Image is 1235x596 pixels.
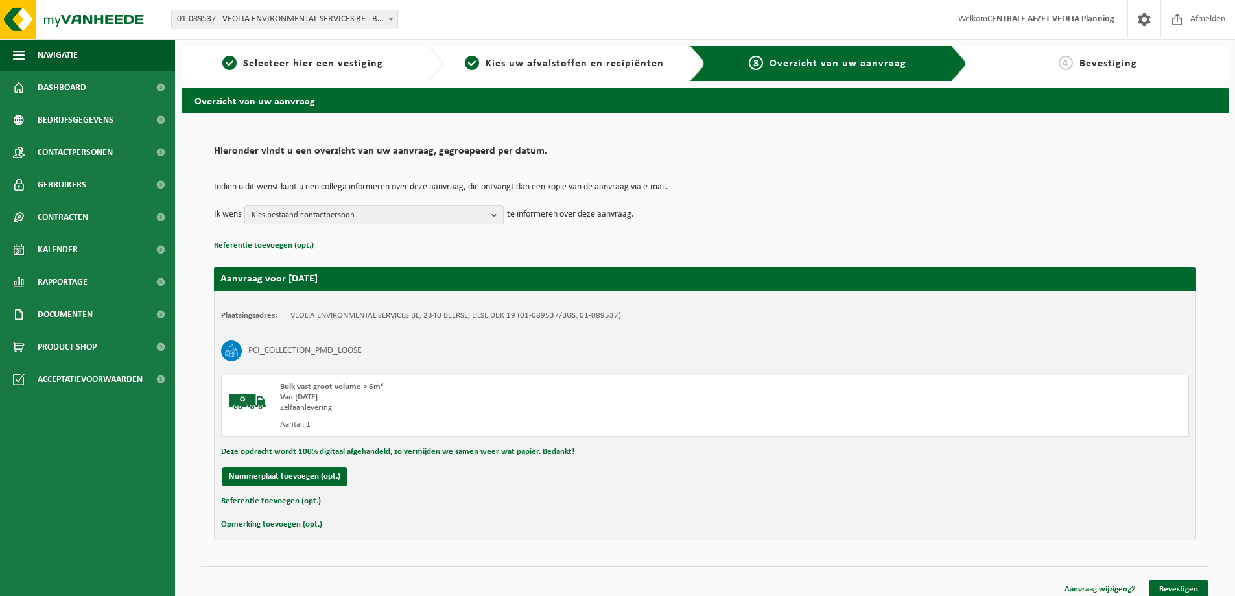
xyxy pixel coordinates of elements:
[243,58,383,69] span: Selecteer hier een vestiging
[214,237,314,254] button: Referentie toevoegen (opt.)
[38,71,86,104] span: Dashboard
[1079,58,1137,69] span: Bevestiging
[188,56,418,71] a: 1Selecteer hier een vestiging
[244,205,504,224] button: Kies bestaand contactpersoon
[987,14,1114,24] strong: CENTRALE AFZET VEOLIA Planning
[486,58,664,69] span: Kies uw afvalstoffen en recipiënten
[38,298,93,331] span: Documenten
[465,56,479,70] span: 2
[221,444,574,460] button: Deze opdracht wordt 100% digitaal afgehandeld, zo vermijden we samen weer wat papier. Bedankt!
[228,382,267,421] img: BL-SO-LV.png
[248,340,362,361] h3: PCI_COLLECTION_PMD_LOOSE
[280,420,757,430] div: Aantal: 1
[38,169,86,201] span: Gebruikers
[220,274,318,284] strong: Aanvraag voor [DATE]
[450,56,679,71] a: 2Kies uw afvalstoffen en recipiënten
[280,383,383,391] span: Bulk vast groot volume > 6m³
[221,516,322,533] button: Opmerking toevoegen (opt.)
[280,393,318,401] strong: Van [DATE]
[38,363,143,396] span: Acceptatievoorwaarden
[171,10,398,29] span: 01-089537 - VEOLIA ENVIRONMENTAL SERVICES BE - BEERSE
[38,201,88,233] span: Contracten
[749,56,763,70] span: 3
[280,403,757,413] div: Zelfaanlevering
[222,56,237,70] span: 1
[222,467,347,486] button: Nummerplaat toevoegen (opt.)
[172,10,397,29] span: 01-089537 - VEOLIA ENVIRONMENTAL SERVICES BE - BEERSE
[38,136,113,169] span: Contactpersonen
[507,205,634,224] p: te informeren over deze aanvraag.
[38,104,113,136] span: Bedrijfsgegevens
[221,493,321,510] button: Referentie toevoegen (opt.)
[770,58,906,69] span: Overzicht van uw aanvraag
[182,88,1229,113] h2: Overzicht van uw aanvraag
[1059,56,1073,70] span: 4
[214,205,241,224] p: Ik wens
[38,266,88,298] span: Rapportage
[214,146,1196,163] h2: Hieronder vindt u een overzicht van uw aanvraag, gegroepeerd per datum.
[252,206,486,225] span: Kies bestaand contactpersoon
[38,233,78,266] span: Kalender
[221,311,277,320] strong: Plaatsingsadres:
[38,39,78,71] span: Navigatie
[290,311,621,321] td: VEOLIA ENVIRONMENTAL SERVICES BE, 2340 BEERSE, LILSE DIJK 19 (01-089537/BUS, 01-089537)
[214,183,1196,192] p: Indien u dit wenst kunt u een collega informeren over deze aanvraag, die ontvangt dan een kopie v...
[38,331,97,363] span: Product Shop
